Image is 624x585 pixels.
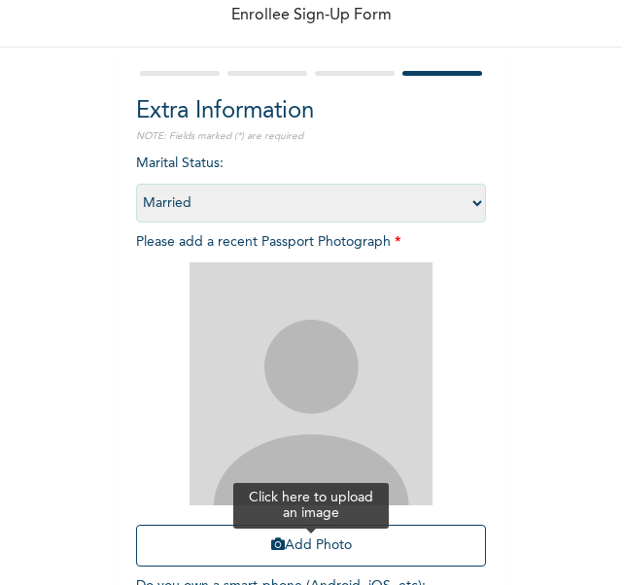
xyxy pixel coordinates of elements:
img: Crop [190,262,433,505]
p: Enrollee Sign-Up Form [231,4,392,27]
span: Please add a recent Passport Photograph [136,235,486,576]
p: NOTE: Fields marked (*) are required [136,129,486,144]
h2: Extra Information [136,94,486,129]
button: Add Photo [136,525,486,567]
span: Marital Status : [136,156,486,210]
